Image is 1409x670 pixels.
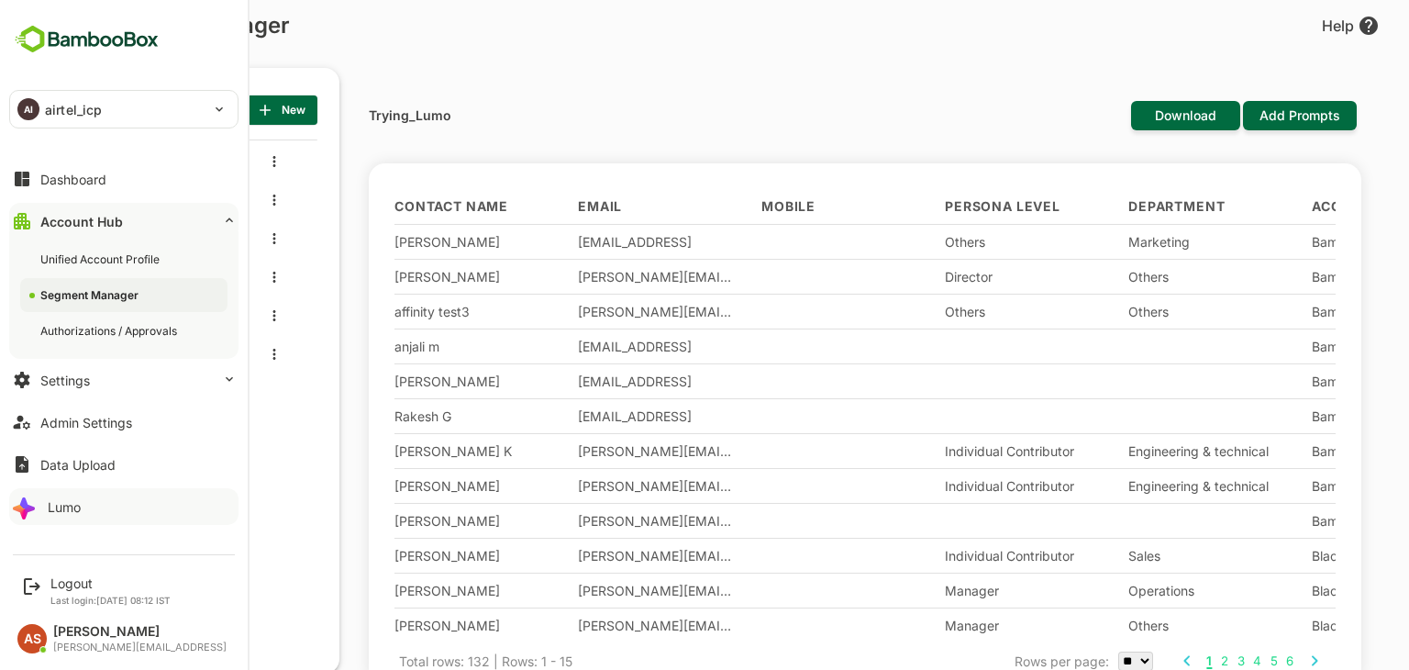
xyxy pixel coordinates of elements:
div: [PERSON_NAME][EMAIL_ADDRESS][PERSON_NAME][DOMAIN_NAME] [514,548,668,564]
div: Others [1064,304,1218,319]
div: [PERSON_NAME] [330,618,484,633]
div: Black Box [1248,548,1402,564]
div: [EMAIL_ADDRESS] [514,339,668,354]
div: [PERSON_NAME] [330,513,484,529]
div: [PERSON_NAME][EMAIL_ADDRESS] [514,304,668,319]
div: [PERSON_NAME][EMAIL_ADDRESS] [514,478,668,494]
button: New [183,95,253,125]
div: Authorizations / Approvals [40,323,181,339]
span: New [197,98,239,122]
div: [EMAIL_ADDRESS] [514,234,668,250]
div: [PERSON_NAME] [330,374,484,389]
span: Persona Level [881,201,996,212]
button: more actions [205,153,215,170]
div: Engineering & technical [1064,478,1218,494]
span: Trying_Lumo [53,231,139,247]
div: Operations [1064,583,1218,598]
div: Black Box [1248,618,1402,633]
div: Others [881,234,1035,250]
div: Settings [40,373,90,388]
div: Account Hub [40,214,123,229]
div: Bamboobox_Testing [1248,304,1402,319]
div: AIairtel_icp [10,91,238,128]
div: [EMAIL_ADDRESS] [514,408,668,424]
div: Others [1064,618,1218,633]
div: [PERSON_NAME][EMAIL_ADDRESS] [514,443,668,459]
div: Help [1258,15,1315,37]
div: Bamboobox_Testing [1248,339,1402,354]
button: more actions [205,192,215,208]
div: Segment Manager [40,287,142,303]
div: Bamboobox_Testing [1248,269,1402,285]
div: [PERSON_NAME] [330,583,484,598]
div: [EMAIL_ADDRESS] [514,374,668,389]
button: Download [1067,101,1176,130]
div: [PERSON_NAME] [330,234,484,250]
span: Contact Name [330,201,444,212]
div: Logout [50,575,171,591]
div: Bamboobox_Testing [1248,408,1402,424]
button: Add Prompts [1179,101,1293,130]
div: Individual Contributor [881,548,1035,564]
div: [PERSON_NAME][EMAIL_ADDRESS][PERSON_NAME][DOMAIN_NAME] [514,618,668,633]
div: Bamboobox_Testing [1248,443,1402,459]
div: Unified Account Profile [40,251,163,267]
div: Lumo [48,499,81,515]
span: Account Name [1248,201,1363,212]
span: Trying_ Lumo [53,193,143,208]
button: Settings [9,362,239,398]
div: [PERSON_NAME][EMAIL_ADDRESS] [514,269,668,285]
button: Dashboard [9,161,239,197]
button: more actions [205,346,215,363]
button: more actions [205,307,215,324]
span: Trying_Lumo_1 [53,270,149,285]
div: Others [881,304,1035,319]
div: Individual Contributor [881,478,1035,494]
div: AS [17,624,47,653]
div: [PERSON_NAME][EMAIL_ADDRESS] [514,513,668,529]
div: Data Upload [40,457,116,473]
span: Mobile [697,201,751,212]
p: Last login: [DATE] 08:12 IST [50,595,171,606]
span: Trying_Lumo_2 [53,308,153,324]
button: Admin Settings [9,404,239,441]
span: Add Prompts [1186,95,1285,137]
p: airtel_icp [45,100,102,119]
span: Used_Filter [53,347,131,363]
div: Bamboobox_Testing [1248,374,1402,389]
div: Manager [881,583,1035,598]
span: Department [1064,201,1160,212]
div: Engineering & technical [1064,443,1218,459]
div: Manager [881,618,1035,633]
div: [PERSON_NAME] K [330,443,484,459]
div: Dashboard [40,172,106,187]
div: affinity test3 [330,304,484,319]
button: Data Upload [9,446,239,483]
div: [PERSON_NAME] [53,624,227,640]
div: AI [17,98,39,120]
div: Sales [1064,548,1218,564]
img: BambooboxFullLogoMark.5f36c76dfaba33ec1ec1367b70bb1252.svg [9,22,164,57]
div: [PERSON_NAME] [330,548,484,564]
div: Bamboobox_Testing [1248,513,1402,529]
span: Email [514,201,558,212]
div: Admin Settings [40,415,132,430]
p: SEGMENT LIST [22,95,116,125]
div: Individual Contributor [881,443,1035,459]
p: Trying_Lumo [305,109,387,122]
div: [PERSON_NAME] [330,478,484,494]
div: Director [881,269,1035,285]
div: Others [1064,269,1218,285]
button: more actions [205,230,215,247]
button: Account Hub [9,203,239,240]
div: Rakesh G [330,408,484,424]
div: [PERSON_NAME] [330,269,484,285]
div: Bamboobox_Testing [1248,234,1402,250]
div: Bamboobox_Testing [1248,478,1402,494]
div: [PERSON_NAME][EMAIL_ADDRESS][DOMAIN_NAME] [514,583,668,598]
button: Lumo [9,488,239,525]
span: Download [1082,95,1161,137]
button: more actions [205,269,215,285]
div: [PERSON_NAME][EMAIL_ADDRESS] [53,642,227,653]
div: anjali m [330,339,484,354]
